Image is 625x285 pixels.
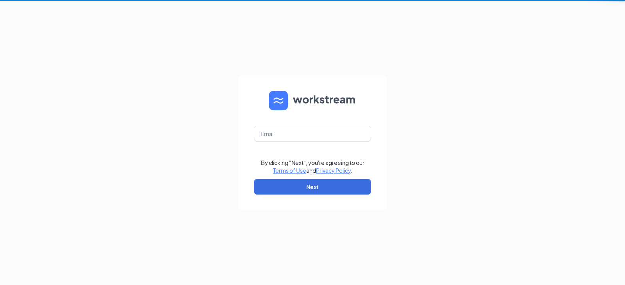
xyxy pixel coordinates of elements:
a: Terms of Use [273,167,306,174]
input: Email [254,126,371,142]
a: Privacy Policy [316,167,351,174]
div: By clicking "Next", you're agreeing to our and . [261,159,364,174]
button: Next [254,179,371,195]
img: WS logo and Workstream text [269,91,356,110]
